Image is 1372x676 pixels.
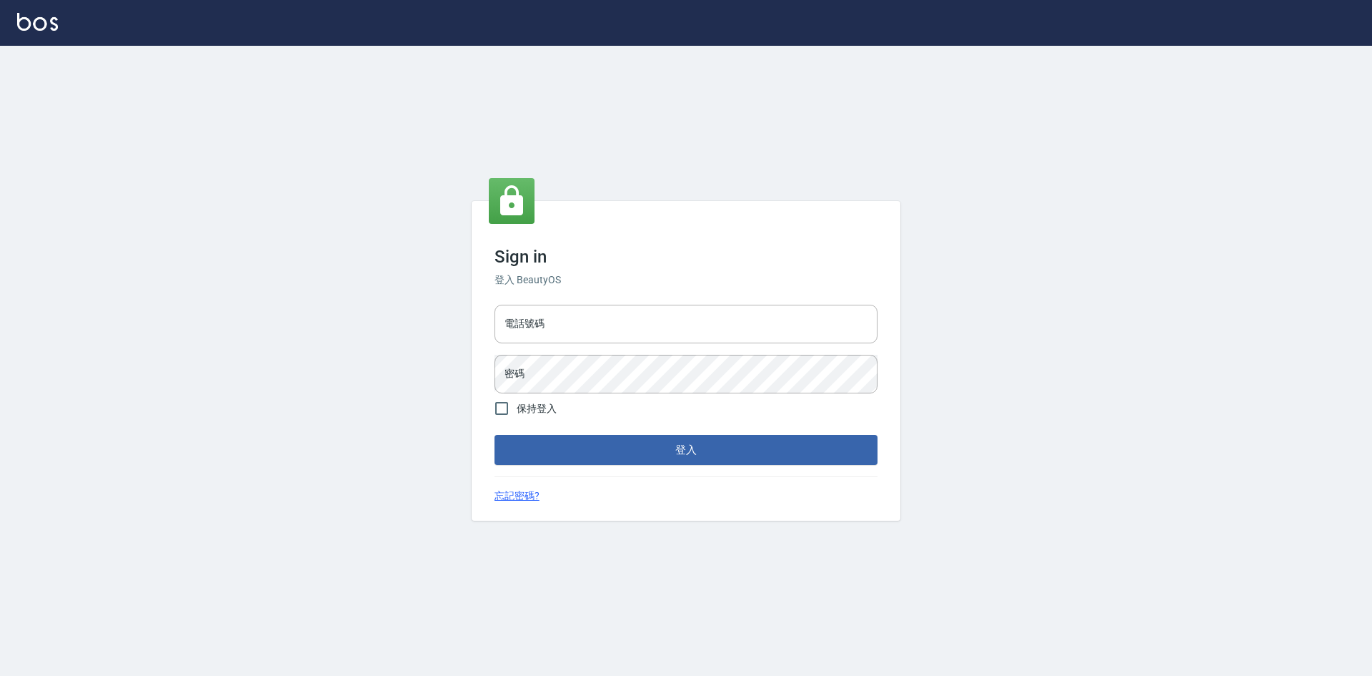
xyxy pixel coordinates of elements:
h6: 登入 BeautyOS [494,273,878,288]
span: 保持登入 [517,401,557,416]
a: 忘記密碼? [494,489,540,504]
img: Logo [17,13,58,31]
h3: Sign in [494,247,878,267]
button: 登入 [494,435,878,465]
